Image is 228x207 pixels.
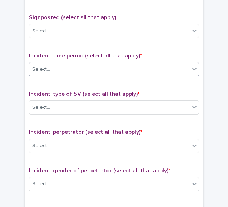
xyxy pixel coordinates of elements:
span: Signposted (select all that apply) [29,15,116,20]
div: Select... [32,180,50,188]
div: Select... [32,142,50,150]
span: Incident: gender of perpetrator (select all that apply) [29,168,170,173]
span: Incident: type of SV (select all that apply) [29,91,139,97]
div: Select... [32,27,50,35]
div: Select... [32,104,50,111]
span: Incident: perpetrator (select all that apply) [29,129,142,135]
div: Select... [32,66,50,73]
span: Incident: time period (select all that apply) [29,53,142,59]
